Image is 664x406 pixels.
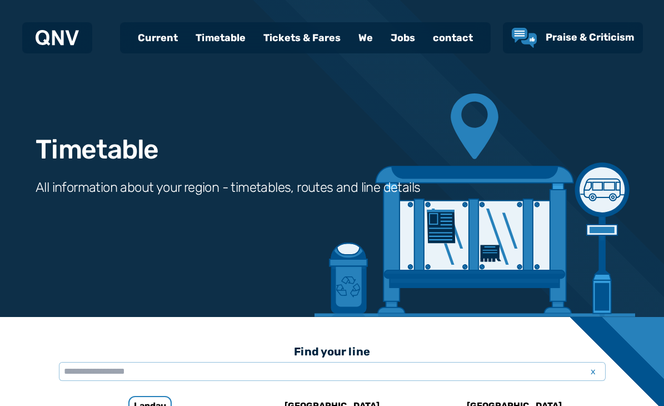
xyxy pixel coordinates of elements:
[424,23,482,52] a: contact
[36,27,79,49] a: QNV Logo
[254,23,350,52] a: Tickets & Fares
[512,28,634,48] a: Praise & Criticism
[294,345,370,358] font: Find your line
[391,32,415,44] font: Jobs
[36,30,79,46] img: QNV Logo
[263,32,341,44] font: Tickets & Fares
[382,23,424,52] a: Jobs
[591,366,596,377] font: x
[433,32,473,44] font: contact
[187,23,254,52] a: Timetable
[546,31,634,43] font: Praise & Criticism
[350,23,382,52] a: We
[196,32,246,44] font: Timetable
[36,180,420,195] font: All information about your region - timetables, routes and line details
[129,23,187,52] a: Current
[358,32,373,44] font: We
[138,32,178,44] font: Current
[36,133,158,165] font: Timetable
